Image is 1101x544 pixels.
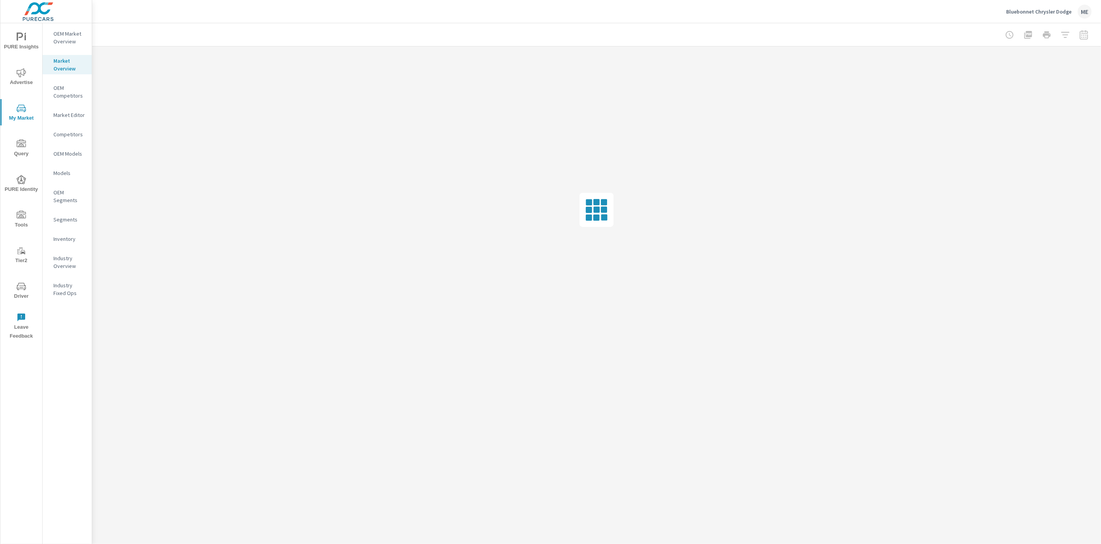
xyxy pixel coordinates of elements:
span: Query [3,139,40,158]
span: Advertise [3,68,40,87]
div: Inventory [43,233,92,245]
div: OEM Competitors [43,82,92,101]
div: Industry Overview [43,252,92,272]
div: ME [1078,5,1092,19]
div: OEM Market Overview [43,28,92,47]
p: OEM Competitors [53,84,86,100]
span: PURE Insights [3,33,40,51]
span: Driver [3,282,40,301]
div: Market Overview [43,55,92,74]
span: PURE Identity [3,175,40,194]
p: Market Editor [53,111,86,119]
div: nav menu [0,23,42,344]
div: OEM Models [43,148,92,160]
p: Industry Fixed Ops [53,281,86,297]
div: Models [43,167,92,179]
p: Models [53,169,86,177]
span: Tools [3,211,40,230]
p: OEM Market Overview [53,30,86,45]
div: OEM Segments [43,187,92,206]
span: Tier2 [3,246,40,265]
div: Segments [43,214,92,225]
div: Competitors [43,129,92,140]
p: Competitors [53,130,86,138]
div: Market Editor [43,109,92,121]
p: Industry Overview [53,254,86,270]
span: Leave Feedback [3,313,40,341]
p: OEM Models [53,150,86,158]
p: Inventory [53,235,86,243]
p: OEM Segments [53,189,86,204]
div: Industry Fixed Ops [43,280,92,299]
p: Bluebonnet Chrysler Dodge [1006,8,1072,15]
span: My Market [3,104,40,123]
p: Market Overview [53,57,86,72]
p: Segments [53,216,86,223]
